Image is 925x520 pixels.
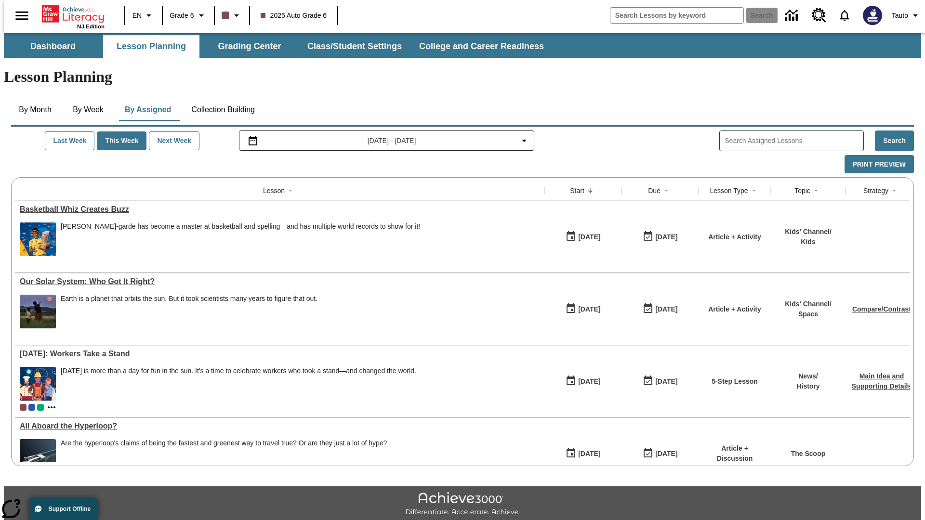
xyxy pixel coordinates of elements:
[184,98,263,121] button: Collection Building
[661,185,672,196] button: Sort
[149,131,199,150] button: Next Week
[61,439,387,473] span: Are the hyperloop's claims of being the fastest and greenest way to travel true? Or are they just...
[49,506,91,512] span: Support Offline
[845,155,914,174] button: Print Preview
[261,11,327,21] span: 2025 Auto Grade 6
[708,304,761,314] p: Article + Activity
[785,309,832,319] p: Space
[725,134,863,148] input: Search Assigned Lessons
[712,377,758,387] p: 5-Step Lesson
[46,402,57,413] button: Show more classes
[128,7,159,24] button: Language: EN, Select a language
[61,439,387,447] div: Are the hyperloop's claims of being the fastest and greenest way to travel true? Or are they just...
[655,303,677,315] div: [DATE]
[11,98,59,121] button: By Month
[748,185,760,196] button: Sort
[20,222,56,256] img: Teenage girl smiling and holding a National Spelling Bee trophy while confetti comes down
[785,237,832,247] p: Kids
[37,404,44,411] div: 2025 Auto Grade 4
[857,3,888,28] button: Select a new avatar
[703,443,766,464] p: Article + Discussion
[892,11,908,21] span: Tauto
[639,300,681,318] button: 09/01/25: Last day the lesson can be accessed
[710,186,748,195] div: Lesson Type
[648,186,661,195] div: Due
[655,448,677,460] div: [DATE]
[218,7,246,24] button: Class color is dark brown. Change class color
[806,2,832,28] a: Resource Center, Will open in new tab
[61,367,416,401] div: Labor Day is more than a day for fun in the sun. It's a time to celebrate workers who took a stan...
[20,367,56,401] img: A banner with a blue background shows an illustrated row of diverse men and women dressed in clot...
[61,222,420,231] p: [PERSON_NAME]-garde has become a master at basketball and spelling—and has multiple world records...
[852,372,912,390] a: Main Idea and Supporting Details
[4,68,921,86] h1: Lesson Planning
[166,7,211,24] button: Grade: Grade 6, Select a grade
[888,185,900,196] button: Sort
[794,186,810,195] div: Topic
[578,231,600,243] div: [DATE]
[20,205,540,214] div: Basketball Whiz Creates Buzz
[639,228,681,246] button: 09/01/25: Last day the lesson can be accessed
[888,7,925,24] button: Profile/Settings
[852,305,911,313] a: Compare/Contrast
[20,277,540,286] a: Our Solar System: Who Got It Right? , Lessons
[655,231,677,243] div: [DATE]
[578,303,600,315] div: [DATE]
[791,449,826,459] p: The Scoop
[285,185,296,196] button: Sort
[810,185,822,196] button: Sort
[42,3,105,29] div: Home
[61,295,317,303] div: Earth is a planet that orbits the sun. But it took scientists many years to figure that out.
[368,136,416,146] span: [DATE] - [DATE]
[570,186,584,195] div: Start
[610,8,743,23] input: search field
[8,1,36,30] button: Open side menu
[61,295,317,328] div: Earth is a planet that orbits the sun. But it took scientists many years to figure that out.
[785,299,832,309] p: Kids' Channel /
[832,3,857,28] a: Notifications
[405,492,520,517] img: Achieve3000 Differentiate Accelerate Achieve
[20,439,56,473] img: Artist rendering of Hyperloop TT vehicle entering a tunnel
[97,131,146,150] button: This Week
[132,11,142,21] span: EN
[20,205,540,214] a: Basketball Whiz Creates Buzz, Lessons
[863,6,882,25] img: Avatar
[170,11,194,21] span: Grade 6
[4,33,921,58] div: SubNavbar
[64,98,112,121] button: By Week
[20,422,540,430] div: All Aboard the Hyperloop?
[411,35,552,58] button: College and Career Readiness
[117,98,179,121] button: By Assigned
[5,35,101,58] button: Dashboard
[562,228,604,246] button: 09/01/25: First time the lesson was available
[28,404,35,411] div: OL 2025 Auto Grade 7
[77,24,105,29] span: NJ Edition
[20,277,540,286] div: Our Solar System: Who Got It Right?
[61,367,416,375] div: [DATE] is more than a day for fun in the sun. It's a time to celebrate workers who took a stand—a...
[780,2,806,29] a: Data Center
[562,372,604,390] button: 09/01/25: First time the lesson was available
[518,135,530,146] svg: Collapse Date Range Filter
[796,371,819,381] p: News /
[578,376,600,388] div: [DATE]
[4,35,553,58] div: SubNavbar
[655,376,677,388] div: [DATE]
[20,295,56,328] img: One child points up at the moon in the night sky as another child looks on.
[863,186,888,195] div: Strategy
[578,448,600,460] div: [DATE]
[42,4,105,24] a: Home
[263,186,285,195] div: Lesson
[243,135,530,146] button: Select the date range menu item
[20,404,26,411] span: Current Class
[562,444,604,463] button: 07/21/25: First time the lesson was available
[29,498,98,520] button: Support Offline
[796,381,819,391] p: History
[300,35,410,58] button: Class/Student Settings
[61,222,420,256] div: Zaila Avant-garde has become a master at basketball and spelling—and has multiple world records t...
[20,422,540,430] a: All Aboard the Hyperloop?, Lessons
